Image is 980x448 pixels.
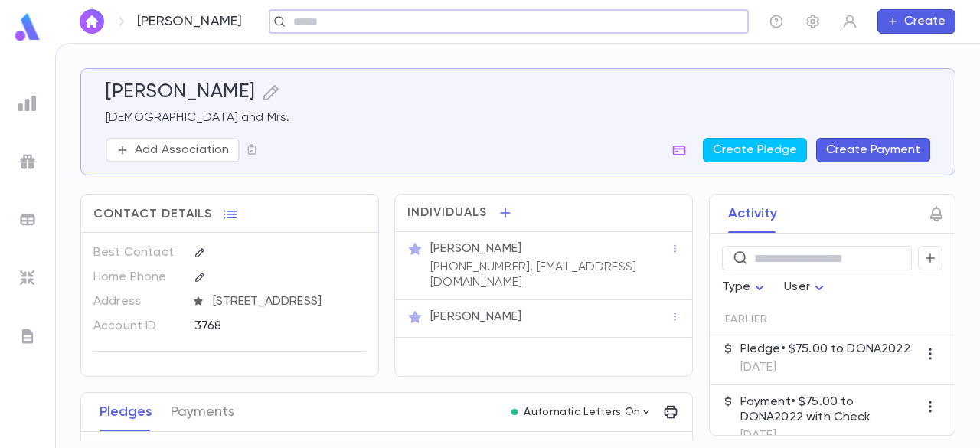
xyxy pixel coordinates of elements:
button: Pledges [100,393,152,431]
img: letters_grey.7941b92b52307dd3b8a917253454ce1c.svg [18,327,37,345]
p: Automatic Letters On [524,406,640,418]
p: Home Phone [93,265,181,289]
h5: [PERSON_NAME] [106,81,256,104]
p: [DATE] [740,360,910,375]
div: User [784,273,828,302]
span: Individuals [407,205,487,221]
p: Pledge • $75.00 to DONA2022 [740,342,910,357]
img: home_white.a664292cf8c1dea59945f0da9f25487c.svg [83,15,101,28]
p: [DATE] [740,428,918,443]
button: Create Pledge [703,138,807,162]
button: Add Association [106,138,240,162]
p: Payment • $75.00 to DONA2022 with Check [740,394,918,425]
span: [STREET_ADDRESS] [207,294,367,309]
p: [PERSON_NAME] [430,309,521,325]
p: Account ID [93,314,181,338]
span: User [784,281,810,293]
button: Create [877,9,955,34]
img: batches_grey.339ca447c9d9533ef1741baa751efc33.svg [18,211,37,229]
img: imports_grey.530a8a0e642e233f2baf0ef88e8c9fcb.svg [18,269,37,287]
span: Type [722,281,751,293]
p: [PHONE_NUMBER], [EMAIL_ADDRESS][DOMAIN_NAME] [430,260,670,290]
p: [DEMOGRAPHIC_DATA] and Mrs. [106,110,930,126]
p: [PERSON_NAME] [137,13,242,30]
p: [PERSON_NAME] [430,241,521,257]
div: 3768 [194,314,333,337]
button: Automatic Letters On [505,401,658,423]
p: Add Association [135,142,229,158]
span: Contact Details [93,207,212,222]
img: campaigns_grey.99e729a5f7ee94e3726e6486bddda8f1.svg [18,152,37,171]
p: Best Contact [93,240,181,265]
span: Earlier [725,313,768,325]
button: Create Payment [816,138,930,162]
div: Type [722,273,769,302]
p: Address [93,289,181,314]
button: Payments [171,393,234,431]
button: Activity [728,195,777,233]
img: logo [12,12,43,42]
img: reports_grey.c525e4749d1bce6a11f5fe2a8de1b229.svg [18,94,37,113]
